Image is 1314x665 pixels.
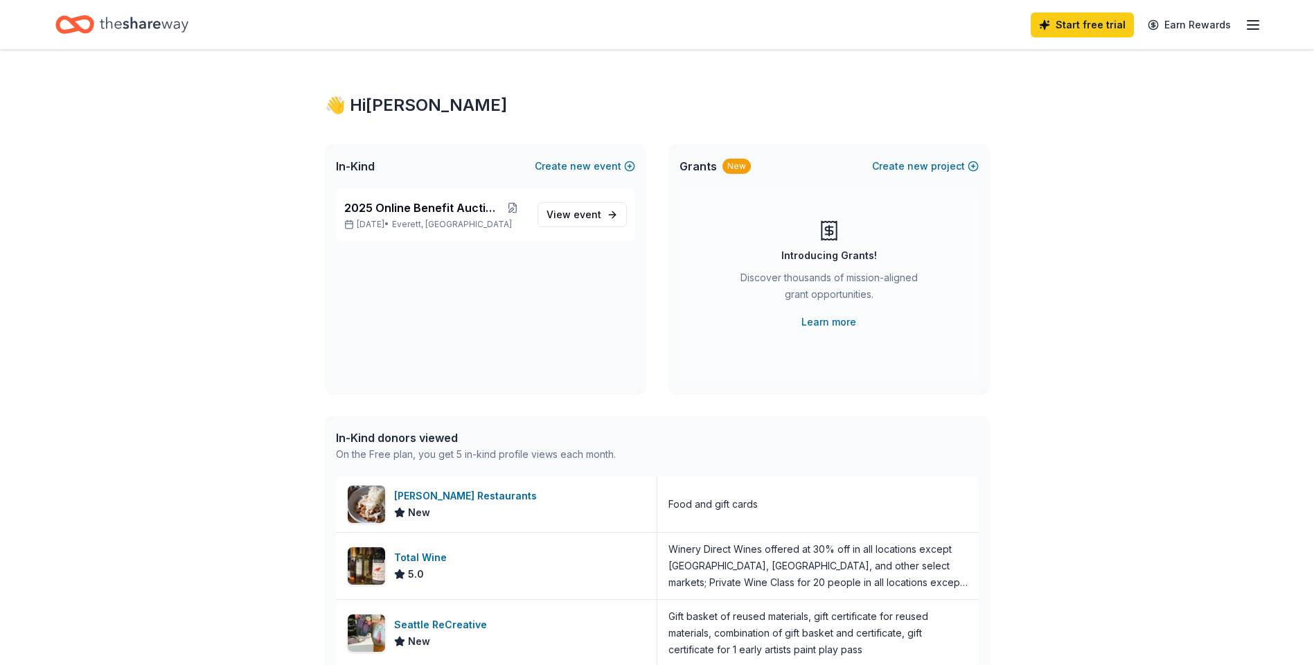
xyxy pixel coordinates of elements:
img: Image for Total Wine [348,547,385,585]
button: Createnewevent [535,158,635,175]
a: Start free trial [1031,12,1134,37]
span: new [570,158,591,175]
button: Createnewproject [872,158,979,175]
a: Home [55,8,188,41]
span: New [408,633,430,650]
div: Winery Direct Wines offered at 30% off in all locations except [GEOGRAPHIC_DATA], [GEOGRAPHIC_DAT... [668,541,968,591]
span: event [574,209,601,220]
img: Image for Ethan Stowell Restaurants [348,486,385,523]
a: Earn Rewards [1139,12,1239,37]
span: New [408,504,430,521]
span: new [907,158,928,175]
div: [PERSON_NAME] Restaurants [394,488,542,504]
div: Introducing Grants! [781,247,877,264]
div: Discover thousands of mission-aligned grant opportunities. [735,269,923,308]
div: New [722,159,751,174]
span: View [547,206,601,223]
div: Food and gift cards [668,496,758,513]
span: Grants [680,158,717,175]
div: In-Kind donors viewed [336,429,616,446]
div: On the Free plan, you get 5 in-kind profile views each month. [336,446,616,463]
div: Seattle ReCreative [394,617,492,633]
span: Everett, [GEOGRAPHIC_DATA] [392,219,512,230]
img: Image for Seattle ReCreative [348,614,385,652]
div: 👋 Hi [PERSON_NAME] [325,94,990,116]
p: [DATE] • [344,219,526,230]
span: In-Kind [336,158,375,175]
span: 2025 Online Benefit Auction [344,199,499,216]
div: Total Wine [394,549,452,566]
a: Learn more [801,314,856,330]
a: View event [538,202,627,227]
div: Gift basket of reused materials, gift certificate for reused materials, combination of gift baske... [668,608,968,658]
span: 5.0 [408,566,424,583]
